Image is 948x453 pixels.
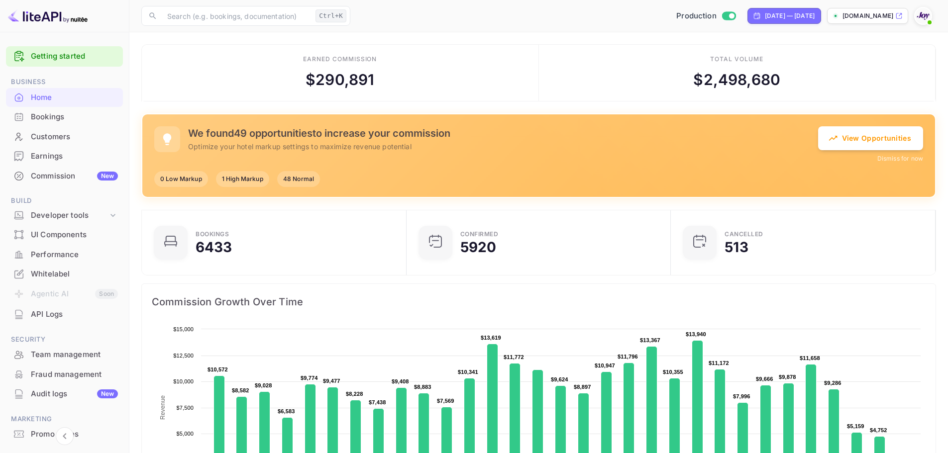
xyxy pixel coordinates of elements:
div: Bookings [196,231,229,237]
span: 1 High Markup [216,175,269,183]
a: Bookings [6,107,123,126]
div: Earnings [6,147,123,166]
div: Customers [31,131,118,143]
text: $6,583 [278,408,295,414]
div: Whitelabel [31,269,118,280]
div: UI Components [6,225,123,245]
text: $7,996 [733,393,750,399]
div: Total volume [710,55,763,64]
button: View Opportunities [818,126,923,150]
div: Developer tools [31,210,108,221]
div: Earnings [31,151,118,162]
text: $13,367 [640,337,660,343]
div: UI Components [31,229,118,241]
button: Collapse navigation [56,427,74,445]
text: $8,883 [414,384,431,390]
div: Getting started [6,46,123,67]
text: $7,569 [437,398,454,404]
div: Ctrl+K [316,9,346,22]
div: Fraud management [31,369,118,380]
p: [DOMAIN_NAME] [843,11,893,20]
div: Developer tools [6,207,123,224]
a: CommissionNew [6,167,123,185]
div: Audit logs [31,388,118,400]
div: Performance [6,245,123,265]
div: Home [31,92,118,103]
text: $11,172 [709,360,729,366]
text: $4,752 [870,427,887,433]
a: UI Components [6,225,123,244]
text: $5,159 [847,423,864,429]
div: [DATE] — [DATE] [765,11,815,20]
div: $ 290,891 [306,69,374,91]
div: $ 2,498,680 [693,69,780,91]
h5: We found 49 opportunities to increase your commission [188,127,818,139]
text: $5,000 [176,431,194,437]
div: Confirmed [460,231,499,237]
div: Audit logsNew [6,384,123,404]
a: Earnings [6,147,123,165]
a: Performance [6,245,123,264]
text: $13,619 [481,335,501,341]
span: Production [676,10,717,22]
div: Team management [6,345,123,364]
text: $9,408 [392,378,409,384]
a: Team management [6,345,123,363]
text: $12,500 [173,353,194,359]
text: Revenue [159,395,166,420]
text: $11,796 [618,354,638,360]
img: LiteAPI logo [8,8,88,24]
div: API Logs [31,309,118,320]
text: $13,940 [686,331,706,337]
a: Getting started [31,51,118,62]
a: Fraud management [6,365,123,383]
text: $8,228 [346,391,363,397]
div: New [97,389,118,398]
div: 5920 [460,240,497,254]
div: Fraud management [6,365,123,384]
text: $9,624 [551,376,568,382]
div: Whitelabel [6,265,123,284]
text: $8,897 [574,384,591,390]
div: CANCELLED [725,231,763,237]
text: $10,947 [595,362,615,368]
a: Promo codes [6,425,123,443]
img: With Joy [915,8,931,24]
input: Search (e.g. bookings, documentation) [161,6,312,26]
div: Performance [31,249,118,261]
span: Security [6,334,123,345]
text: $10,341 [458,369,478,375]
text: $15,000 [173,326,194,332]
text: $10,572 [208,366,228,372]
div: Bookings [31,111,118,123]
text: $9,666 [756,376,773,382]
button: Dismiss for now [877,154,923,163]
div: Switch to Sandbox mode [672,10,739,22]
div: Bookings [6,107,123,127]
text: $9,028 [255,382,272,388]
span: 48 Normal [277,175,320,183]
text: $8,582 [232,387,249,393]
text: $10,355 [663,369,683,375]
a: Home [6,88,123,106]
a: Audit logsNew [6,384,123,403]
a: Whitelabel [6,265,123,283]
p: Optimize your hotel markup settings to maximize revenue potential [188,141,818,152]
text: $7,500 [176,405,194,411]
span: 0 Low Markup [154,175,208,183]
div: Promo codes [31,429,118,440]
a: API Logs [6,305,123,323]
text: $11,658 [800,355,820,361]
div: Home [6,88,123,107]
div: Team management [31,349,118,361]
a: Customers [6,127,123,146]
span: Business [6,77,123,88]
div: Promo codes [6,425,123,444]
div: API Logs [6,305,123,324]
div: Customers [6,127,123,147]
text: $10,000 [173,378,194,384]
span: Build [6,195,123,206]
text: $9,286 [824,380,842,386]
text: $9,477 [323,378,340,384]
div: New [97,172,118,181]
